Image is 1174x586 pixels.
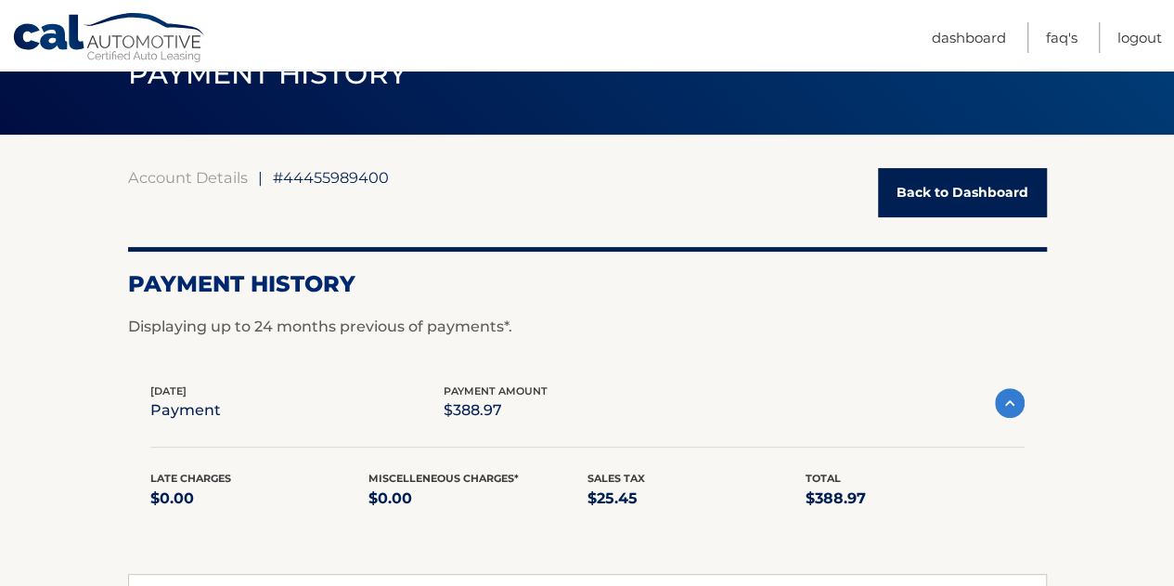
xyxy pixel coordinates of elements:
p: $388.97 [806,486,1025,512]
p: $25.45 [587,486,806,512]
span: Total [806,472,841,485]
a: Back to Dashboard [878,168,1047,217]
span: [DATE] [150,384,187,397]
p: $388.97 [444,397,548,423]
span: | [258,168,263,187]
a: Logout [1117,22,1162,53]
span: Late Charges [150,472,231,485]
span: Miscelleneous Charges* [368,472,519,485]
span: payment amount [444,384,548,397]
span: PAYMENT HISTORY [128,57,407,91]
span: #44455989400 [273,168,389,187]
img: accordion-active.svg [995,388,1025,418]
span: Sales Tax [587,472,645,485]
p: payment [150,397,221,423]
a: Dashboard [932,22,1006,53]
p: $0.00 [368,486,587,512]
p: Displaying up to 24 months previous of payments*. [128,316,1047,338]
a: FAQ's [1046,22,1077,53]
a: Account Details [128,168,248,187]
a: Cal Automotive [12,12,207,66]
h2: Payment History [128,270,1047,298]
p: $0.00 [150,486,369,512]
